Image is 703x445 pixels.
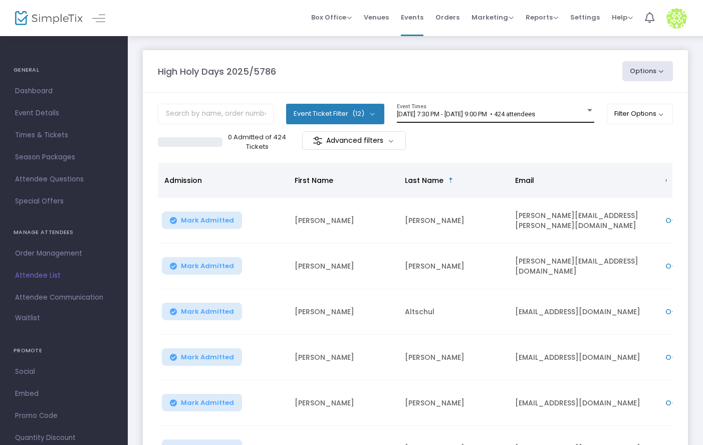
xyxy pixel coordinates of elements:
span: Email [515,175,534,185]
h4: GENERAL [14,60,114,80]
span: Venues [364,5,389,30]
button: Filter Options [607,104,673,124]
span: Reports [526,13,558,22]
span: Times & Tickets [15,129,113,142]
span: First Name [295,175,333,185]
span: Box Office [311,13,352,22]
td: [EMAIL_ADDRESS][DOMAIN_NAME] [509,380,659,426]
td: [PERSON_NAME] [289,380,399,426]
span: Promo Code [15,409,113,422]
td: [PERSON_NAME] [289,289,399,335]
span: Sortable [447,176,455,184]
span: Dashboard [15,85,113,98]
td: [PERSON_NAME][EMAIL_ADDRESS][PERSON_NAME][DOMAIN_NAME] [509,198,659,244]
span: Mark Admitted [181,353,234,361]
span: Social [15,365,113,378]
span: Last Name [405,175,443,185]
span: Settings [570,5,600,30]
span: Attendee Questions [15,173,113,186]
td: [PERSON_NAME] [289,198,399,244]
td: [PERSON_NAME] [399,244,509,289]
span: Attendee Communication [15,291,113,304]
span: Event Details [15,107,113,120]
td: [PERSON_NAME][EMAIL_ADDRESS][DOMAIN_NAME] [509,244,659,289]
span: (12) [352,110,364,118]
span: Waitlist [15,313,40,323]
span: Quantity Discount [15,431,113,444]
td: [PERSON_NAME] [289,244,399,289]
m-button: Advanced filters [302,131,406,150]
span: Mark Admitted [181,399,234,407]
button: Event Ticket Filter(12) [286,104,384,124]
span: Mark Admitted [181,262,234,270]
h4: MANAGE ATTENDEES [14,223,114,243]
span: Order Management [15,247,113,260]
button: Mark Admitted [162,303,242,320]
m-panel-title: High Holy Days 2025/5786 [158,65,276,78]
span: Orders [435,5,459,30]
span: Special Offers [15,195,113,208]
td: [PERSON_NAME] [399,335,509,380]
span: Admission [164,175,202,185]
span: [DATE] 7:30 PM - [DATE] 9:00 PM • 424 attendees [397,110,535,118]
h4: PROMOTE [14,341,114,361]
span: Season Packages [15,151,113,164]
input: Search by name, order number, email, ip address [158,104,274,124]
td: [PERSON_NAME] [399,380,509,426]
span: Order ID [665,175,696,185]
p: 0 Admitted of 424 Tickets [226,132,289,152]
span: Embed [15,387,113,400]
span: Help [612,13,633,22]
button: Mark Admitted [162,257,242,275]
button: Options [622,61,673,81]
td: [EMAIL_ADDRESS][DOMAIN_NAME] [509,289,659,335]
button: Mark Admitted [162,394,242,411]
button: Mark Admitted [162,348,242,366]
span: Attendee List [15,269,113,282]
td: [EMAIL_ADDRESS][DOMAIN_NAME] [509,335,659,380]
span: Mark Admitted [181,216,234,225]
button: Mark Admitted [162,211,242,229]
td: [PERSON_NAME] [399,198,509,244]
span: Mark Admitted [181,308,234,316]
td: [PERSON_NAME] [289,335,399,380]
td: Altschul [399,289,509,335]
span: Marketing [472,13,514,22]
span: Events [401,5,423,30]
img: filter [313,136,323,146]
